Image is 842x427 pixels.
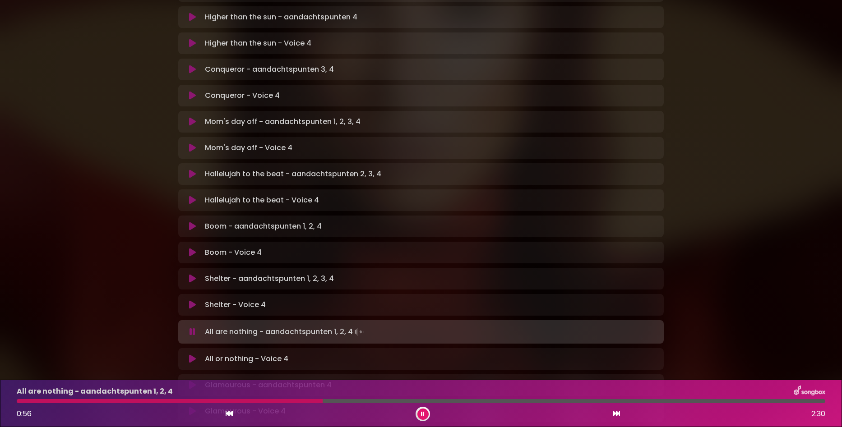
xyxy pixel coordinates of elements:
p: All are nothing - aandachtspunten 1, 2, 4 [17,386,173,397]
p: Higher than the sun - aandachtspunten 4 [205,12,357,23]
p: Hallelujah to the beat - Voice 4 [205,195,319,206]
p: Mom's day off - Voice 4 [205,142,292,153]
p: All are nothing - aandachtspunten 1, 2, 4 [205,326,365,338]
p: Mom's day off - aandachtspunten 1, 2, 3, 4 [205,116,361,127]
p: Conqueror - Voice 4 [205,90,280,101]
span: 0:56 [17,409,32,419]
img: songbox-logo-white.png [794,386,825,397]
p: Shelter - Voice 4 [205,299,266,310]
p: Boom - aandachtspunten 1, 2, 4 [205,221,322,232]
p: Shelter - aandachtspunten 1, 2, 3, 4 [205,273,334,284]
img: waveform4.gif [353,326,365,338]
p: Hallelujah to the beat - aandachtspunten 2, 3, 4 [205,169,381,179]
p: Boom - Voice 4 [205,247,262,258]
span: 2:30 [811,409,825,419]
p: Higher than the sun - Voice 4 [205,38,311,49]
p: Conqueror - aandachtspunten 3, 4 [205,64,334,75]
p: All or nothing - Voice 4 [205,354,288,364]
